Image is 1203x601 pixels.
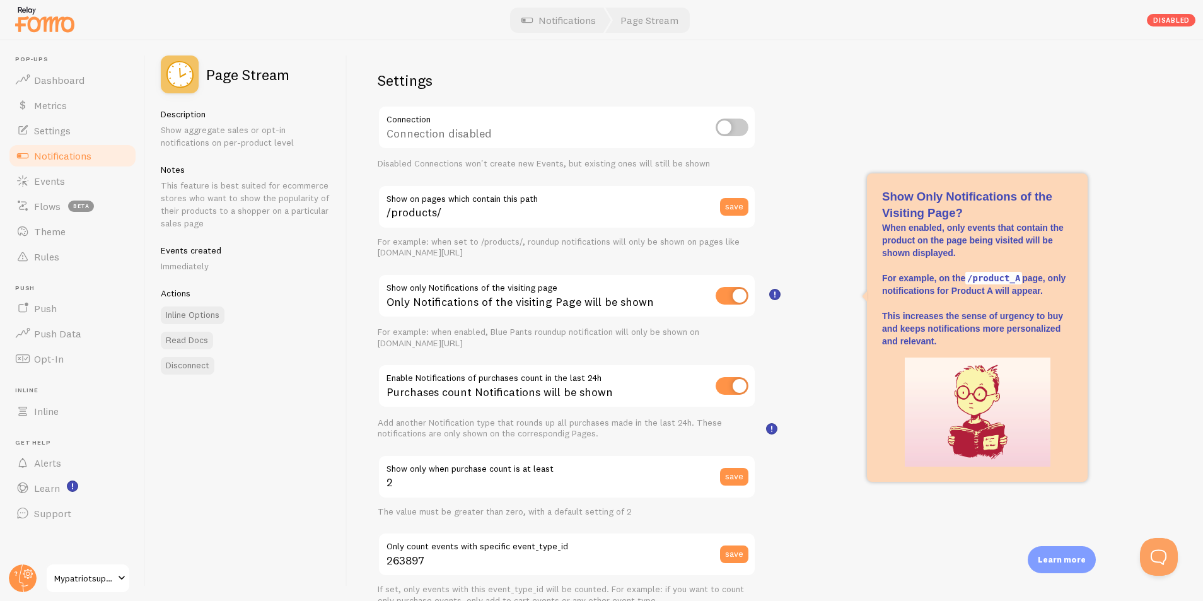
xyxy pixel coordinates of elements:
[15,439,137,447] span: Get Help
[8,399,137,424] a: Inline
[34,175,65,187] span: Events
[34,200,61,213] span: Flows
[8,118,137,143] a: Settings
[34,124,71,137] span: Settings
[161,357,214,375] button: Disconnect
[206,67,289,82] h2: Page Stream
[34,353,64,365] span: Opt-In
[720,468,748,486] button: save
[378,506,756,518] div: The value must be greater than zero, with a default setting of 2
[1038,554,1086,566] p: Learn more
[161,108,332,120] h5: Description
[34,327,81,340] span: Push Data
[965,272,1022,284] code: /product_A
[720,546,748,563] button: save
[13,3,76,35] img: fomo-relay-logo-orange.svg
[8,321,137,346] a: Push Data
[15,55,137,64] span: Pop-ups
[34,302,57,315] span: Push
[8,168,137,194] a: Events
[161,179,332,230] p: This feature is best suited for ecommerce stores who want to show the popularity of their product...
[378,158,756,170] div: Disabled Connections won't create new Events, but existing ones will still be shown
[34,405,59,417] span: Inline
[8,67,137,93] a: Dashboard
[161,164,332,175] h5: Notes
[34,482,60,494] span: Learn
[161,245,332,256] h5: Events created
[8,476,137,501] a: Learn
[34,250,59,263] span: Rules
[8,93,137,118] a: Metrics
[161,55,199,93] img: fomo_icons_page_stream.svg
[34,99,67,112] span: Metrics
[378,532,756,554] label: Only count events with specific event_type_id
[67,481,78,492] svg: <p>Watch New Feature Tutorials!</p>
[8,244,137,269] a: Rules
[8,143,137,168] a: Notifications
[8,450,137,476] a: Alerts
[378,455,756,476] label: Show only when purchase count is at least
[378,364,756,410] div: Purchases count Notifications will be shown
[161,306,224,324] a: Inline Options
[34,225,66,238] span: Theme
[161,288,332,299] h5: Actions
[1140,538,1178,576] iframe: Help Scout Beacon - Open
[8,346,137,371] a: Opt-In
[161,124,332,149] p: Show aggregate sales or opt-in notifications on per-product level
[8,296,137,321] a: Push
[68,201,94,212] span: beta
[34,74,84,86] span: Dashboard
[15,387,137,395] span: Inline
[766,423,777,435] svg: <p>When enabled, this option shows a “Roundup" notification that displays the total number of pur...
[34,457,61,469] span: Alerts
[8,194,137,219] a: Flows beta
[8,501,137,526] a: Support
[378,417,756,440] div: Add another Notification type that rounds up all purchases made in the last 24h. These notificati...
[34,507,71,520] span: Support
[34,149,91,162] span: Notifications
[378,327,756,349] div: For example: when enabled, Blue Pants roundup notification will only be shown on [DOMAIN_NAME][URL]
[161,260,332,272] p: Immediately
[378,455,756,499] input: 2
[45,563,131,593] a: Mypatriotsupply
[15,284,137,293] span: Push
[720,198,748,216] button: save
[54,571,114,586] span: Mypatriotsupply
[378,105,756,151] div: Connection disabled
[378,185,756,206] label: Show on pages which contain this path
[1028,546,1096,573] div: Learn more
[882,221,1072,347] p: When enabled, only events that contain the product on the page being visited will be shown displa...
[8,219,137,244] a: Theme
[378,236,756,259] div: For example: when set to /products/, roundup notifications will only be shown on pages like [DOMA...
[378,274,756,320] div: Only Notifications of the visiting Page will be shown
[378,185,756,229] input: /products/
[882,189,1072,221] h3: Show Only Notifications of the Visiting Page?
[161,332,213,349] a: Read Docs
[378,71,756,90] h2: Settings
[769,289,781,300] svg: <h3>Show Only Notifications of the Visiting Page?<br></h3><p>When enabled, only events that conta...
